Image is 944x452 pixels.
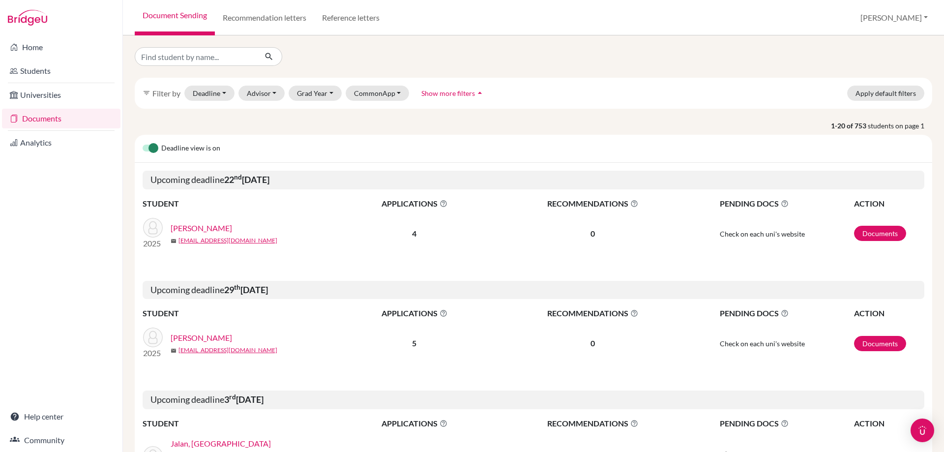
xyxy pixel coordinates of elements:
i: filter_list [143,89,150,97]
img: Misra, Medha [143,218,163,238]
button: [PERSON_NAME] [856,8,932,27]
span: mail [171,348,177,354]
span: Check on each uni's website [720,339,805,348]
sup: th [234,283,240,291]
p: 0 [490,228,696,240]
th: ACTION [854,417,924,430]
th: ACTION [854,197,924,210]
a: Documents [854,336,906,351]
b: 29 [DATE] [224,284,268,295]
button: Grad Year [289,86,342,101]
b: 4 [412,229,416,238]
th: STUDENT [143,307,339,320]
img: Bridge-U [8,10,47,26]
p: 2025 [143,238,163,249]
a: Documents [854,226,906,241]
span: Deadline view is on [161,143,220,154]
a: [EMAIL_ADDRESS][DOMAIN_NAME] [178,346,277,355]
a: Analytics [2,133,120,152]
a: [PERSON_NAME] [171,222,232,234]
span: Show more filters [421,89,475,97]
span: APPLICATIONS [340,418,489,429]
a: Documents [2,109,120,128]
button: Deadline [184,86,235,101]
span: APPLICATIONS [340,307,489,319]
sup: nd [234,173,242,181]
i: arrow_drop_up [475,88,485,98]
a: Students [2,61,120,81]
h5: Upcoming deadline [143,281,924,300]
span: PENDING DOCS [720,418,853,429]
span: APPLICATIONS [340,198,489,210]
button: CommonApp [346,86,410,101]
p: 0 [490,337,696,349]
a: [PERSON_NAME] [171,332,232,344]
b: 22 [DATE] [224,174,269,185]
h5: Upcoming deadline [143,391,924,409]
button: Advisor [238,86,285,101]
strong: 1-20 of 753 [831,121,868,131]
a: Community [2,430,120,450]
span: RECOMMENDATIONS [490,198,696,210]
b: 3 [DATE] [224,394,264,405]
a: Home [2,37,120,57]
th: STUDENT [143,197,339,210]
b: 5 [412,338,416,348]
a: [EMAIL_ADDRESS][DOMAIN_NAME] [178,236,277,245]
sup: rd [229,393,236,401]
th: ACTION [854,307,924,320]
input: Find student by name... [135,47,257,66]
span: PENDING DOCS [720,198,853,210]
a: Help center [2,407,120,426]
span: students on page 1 [868,121,932,131]
span: Check on each uni's website [720,230,805,238]
button: Apply default filters [847,86,924,101]
p: 2025 [143,347,163,359]
h5: Upcoming deadline [143,171,924,189]
th: STUDENT [143,417,339,430]
a: Jalan, [GEOGRAPHIC_DATA] [171,438,271,450]
span: PENDING DOCS [720,307,853,319]
a: Universities [2,85,120,105]
span: Filter by [152,89,180,98]
span: RECOMMENDATIONS [490,418,696,429]
div: Open Intercom Messenger [911,419,934,442]
span: mail [171,238,177,244]
button: Show more filtersarrow_drop_up [413,86,493,101]
span: RECOMMENDATIONS [490,307,696,319]
img: Byrnes, Cormac [143,328,163,347]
